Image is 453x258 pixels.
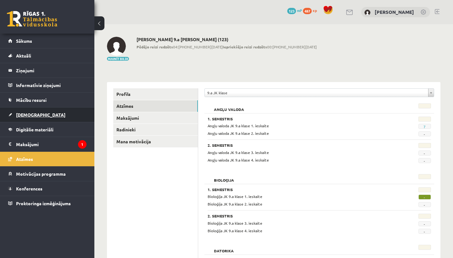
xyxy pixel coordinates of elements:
[137,44,317,50] span: 04:[PHONE_NUMBER][DATE] 00:[PHONE_NUMBER][DATE]
[303,8,320,13] a: 487 xp
[418,131,431,136] span: -
[16,171,66,177] span: Motivācijas programma
[223,44,267,49] b: Iepriekšējo reizi redzēts
[375,9,414,15] a: [PERSON_NAME]
[78,140,87,149] i: 1
[8,167,87,181] a: Motivācijas programma
[208,245,240,251] h2: Datorika
[208,157,269,162] span: Angļu valoda JK 9.a klase 4. ieskaite
[8,107,87,122] a: [DEMOGRAPHIC_DATA]
[208,214,392,218] h3: 2. Semestris
[207,89,426,97] span: 9.a JK klase
[8,93,87,107] a: Mācību resursi
[313,8,317,13] span: xp
[16,63,87,78] legend: Ziņojumi
[137,37,317,42] h2: [PERSON_NAME] 9.a [PERSON_NAME] (123)
[107,37,126,56] img: Loreta Kiršblūma
[418,158,431,163] span: -
[16,53,31,58] span: Aktuāli
[8,152,87,166] a: Atzīmes
[113,112,198,124] a: Maksājumi
[208,174,240,180] h2: Bioloģija
[113,100,198,112] a: Atzīmes
[287,8,302,13] a: 123 mP
[303,8,312,14] span: 487
[16,137,87,151] legend: Maksājumi
[8,181,87,196] a: Konferences
[287,8,296,14] span: 123
[8,63,87,78] a: Ziņojumi
[208,131,269,136] span: Angļu valoda JK 9.a klase 2. ieskaite
[208,201,262,206] span: Bioloģija JK 9.a klase 2. ieskaite
[16,38,32,44] span: Sākums
[208,228,262,233] span: Bioloģija JK 9.a klase 4. ieskaite
[16,186,42,191] span: Konferences
[364,9,371,16] img: Loreta Kiršblūma
[208,150,269,155] span: Angļu valoda JK 9.a klase 3. ieskaite
[16,127,53,132] span: Digitālie materiāli
[208,117,392,121] h3: 1. Semestris
[113,124,198,135] a: Radinieki
[418,151,431,156] span: -
[205,89,434,97] a: 9.a JK klase
[418,229,431,234] span: -
[8,196,87,211] a: Proktoringa izmēģinājums
[208,187,392,192] h3: 1. Semestris
[8,78,87,92] a: Informatīvie ziņojumi
[208,103,250,110] h2: Angļu valoda
[137,44,173,49] b: Pēdējo reizi redzēts
[418,202,431,207] span: -
[208,143,392,147] h3: 2. Semestris
[418,195,431,200] span: -
[8,34,87,48] a: Sākums
[423,124,426,129] a: 7
[16,156,33,162] span: Atzīmes
[16,78,87,92] legend: Informatīvie ziņojumi
[418,221,431,226] span: -
[297,8,302,13] span: mP
[16,97,47,103] span: Mācību resursi
[113,136,198,147] a: Mana motivācija
[208,194,262,199] span: Bioloģija JK 9.a klase 1. ieskaite
[8,122,87,137] a: Digitālie materiāli
[16,200,71,206] span: Proktoringa izmēģinājums
[8,137,87,151] a: Maksājumi1
[107,57,129,61] button: Mainīt bildi
[7,11,57,27] a: Rīgas 1. Tālmācības vidusskola
[113,88,198,100] a: Profils
[208,123,269,128] span: Angļu valoda JK 9.a klase 1. ieskaite
[8,48,87,63] a: Aktuāli
[16,112,65,118] span: [DEMOGRAPHIC_DATA]
[208,221,262,226] span: Bioloģija JK 9.a klase 3. ieskaite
